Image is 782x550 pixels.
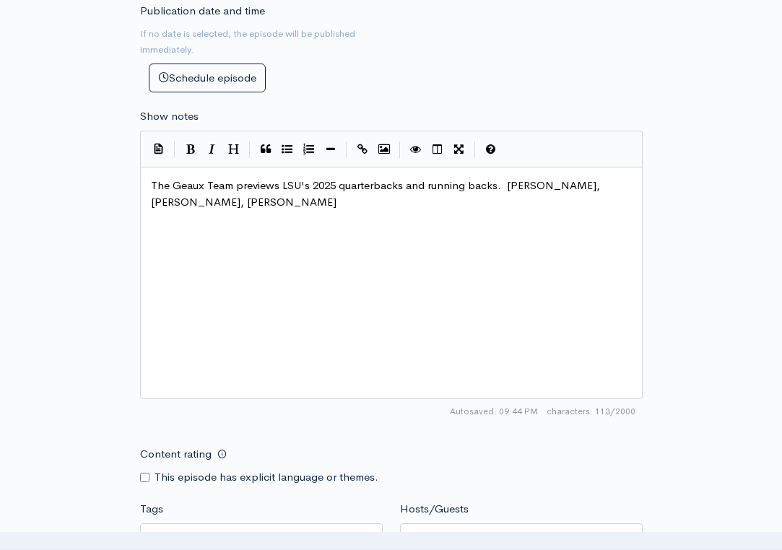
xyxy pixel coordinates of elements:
[140,3,265,19] label: Publication date and time
[140,27,355,56] small: If no date is selected, the episode will be published immediately.
[140,440,212,469] label: Content rating
[298,139,320,160] button: Numbered List
[346,141,347,158] i: |
[450,405,538,418] span: Autosaved: 09:44 PM
[547,405,635,418] span: 113/2000
[223,139,245,160] button: Heading
[405,139,427,160] button: Toggle Preview
[399,141,401,158] i: |
[409,528,412,545] input: Enter the names of the people that appeared on this episode
[427,139,448,160] button: Toggle Side by Side
[352,139,373,160] button: Create Link
[180,139,201,160] button: Bold
[201,139,223,160] button: Italic
[148,138,170,160] button: Insert Show Notes Template
[149,64,266,93] button: Schedule episode
[151,178,603,209] span: The Geaux Team previews LSU's 2025 quarterbacks and running backs. [PERSON_NAME], [PERSON_NAME], ...
[140,501,163,518] label: Tags
[480,139,502,160] button: Markdown Guide
[373,139,395,160] button: Insert Image
[174,141,175,158] i: |
[249,141,251,158] i: |
[474,141,476,158] i: |
[140,108,199,125] label: Show notes
[255,139,277,160] button: Quote
[277,139,298,160] button: Generic List
[155,469,378,486] label: This episode has explicit language or themes.
[400,501,469,518] label: Hosts/Guests
[320,139,342,160] button: Insert Horizontal Line
[448,139,470,160] button: Toggle Fullscreen
[149,528,152,545] input: Enter tags for this episode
